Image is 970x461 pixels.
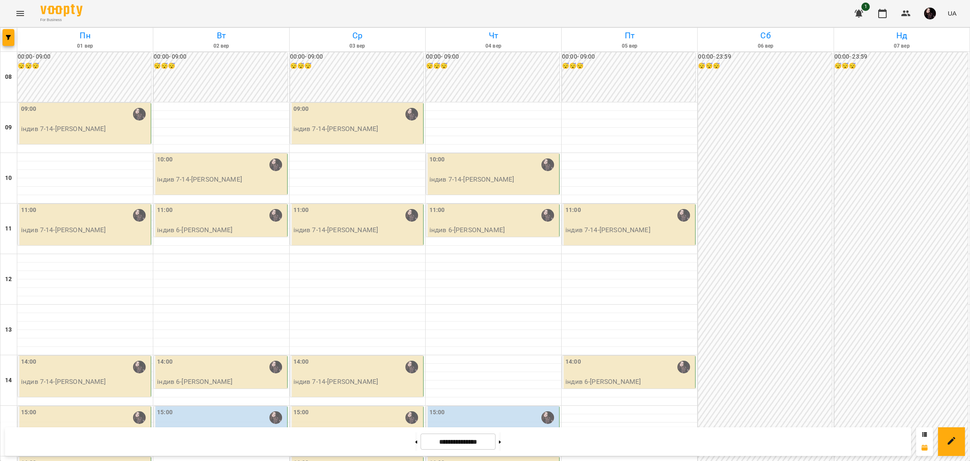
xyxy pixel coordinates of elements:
p: індив 6 - [PERSON_NAME] [157,225,285,235]
img: Абрамова Анастасія [269,209,282,222]
p: індив 7-14 - [PERSON_NAME] [21,377,149,387]
h6: 01 вер [19,42,152,50]
label: 14:00 [565,357,581,367]
h6: 05 вер [563,42,696,50]
img: Абрамова Анастасія [133,209,146,222]
h6: Пт [563,29,696,42]
label: 11:00 [21,206,37,215]
label: 14:00 [157,357,173,367]
p: індив 7-14 - [PERSON_NAME] [293,225,421,235]
h6: 😴😴😴 [426,62,560,71]
h6: 00:00 - 09:00 [562,52,696,62]
h6: 14 [5,376,12,385]
img: Абрамова Анастасія [677,361,690,373]
img: Абрамова Анастасія [405,108,418,121]
h6: 03 вер [291,42,424,50]
p: індив 7-14 - [PERSON_NAME] [293,124,421,134]
h6: 😴😴😴 [18,62,151,71]
label: 15:00 [293,408,309,417]
h6: Ср [291,29,424,42]
label: 15:00 [429,408,445,417]
h6: 😴😴😴 [834,62,968,71]
label: 15:00 [157,408,173,417]
h6: 06 вер [699,42,832,50]
label: 09:00 [293,105,309,114]
button: Menu [10,3,30,24]
span: 1 [861,3,870,11]
h6: Сб [699,29,832,42]
h6: Нд [835,29,968,42]
img: Абрамова Анастасія [133,411,146,424]
p: індив 7-14 - [PERSON_NAME] [293,377,421,387]
h6: 00:00 - 09:00 [290,52,424,62]
img: Абрамова Анастасія [541,158,554,171]
img: c92daf42e94a56623d94c35acff0251f.jpg [924,8,936,19]
img: Абрамова Анастасія [269,361,282,373]
h6: 00:00 - 23:59 [834,52,968,62]
img: Абрамова Анастасія [133,108,146,121]
h6: 00:00 - 09:00 [18,52,151,62]
span: For Business [40,17,83,23]
button: UA [944,5,960,21]
img: Абрамова Анастасія [405,411,418,424]
img: Абрамова Анастасія [269,411,282,424]
label: 14:00 [293,357,309,367]
p: індив 6 - [PERSON_NAME] [429,225,557,235]
img: Абрамова Анастасія [133,361,146,373]
p: індив 7-14 - [PERSON_NAME] [565,225,693,235]
h6: 10 [5,174,12,183]
h6: 00:00 - 23:59 [698,52,831,62]
label: 11:00 [429,206,445,215]
h6: 😴😴😴 [698,62,831,71]
h6: 😴😴😴 [154,62,287,71]
img: Абрамова Анастасія [677,209,690,222]
h6: Пн [19,29,152,42]
h6: Вт [155,29,288,42]
p: індив 6 - [PERSON_NAME] [157,377,285,387]
label: 09:00 [21,105,37,114]
h6: 08 [5,72,12,82]
h6: 04 вер [427,42,560,50]
h6: 00:00 - 09:00 [426,52,560,62]
img: Абрамова Анастасія [405,361,418,373]
h6: 02 вер [155,42,288,50]
h6: 13 [5,325,12,335]
p: індив 7-14 - [PERSON_NAME] [429,174,557,185]
h6: 11 [5,224,12,233]
h6: 😴😴😴 [562,62,696,71]
label: 14:00 [21,357,37,367]
h6: 00:00 - 09:00 [154,52,287,62]
img: Voopty Logo [40,4,83,16]
img: Абрамова Анастасія [405,209,418,222]
label: 15:00 [21,408,37,417]
p: індив 7-14 - [PERSON_NAME] [21,225,149,235]
label: 11:00 [157,206,173,215]
img: Абрамова Анастасія [269,158,282,171]
p: індив 7-14 - [PERSON_NAME] [157,174,285,185]
h6: 12 [5,275,12,284]
h6: 09 [5,123,12,132]
p: індив 7-14 - [PERSON_NAME] [21,124,149,134]
label: 10:00 [157,155,173,164]
label: 11:00 [565,206,581,215]
h6: 😴😴😴 [290,62,424,71]
h6: 07 вер [835,42,968,50]
label: 10:00 [429,155,445,164]
img: Абрамова Анастасія [541,411,554,424]
img: Абрамова Анастасія [541,209,554,222]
